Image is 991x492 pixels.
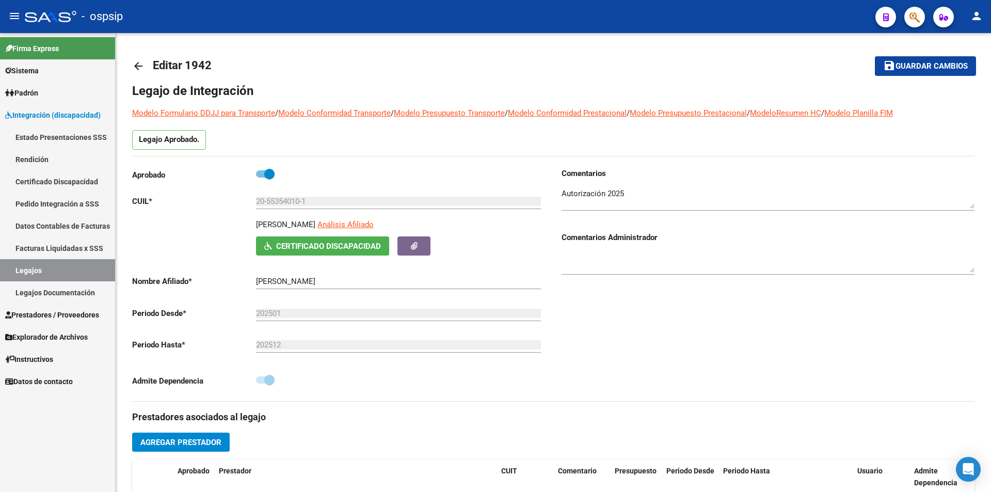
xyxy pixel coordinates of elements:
[8,10,21,22] mat-icon: menu
[5,109,101,121] span: Integración (discapacidad)
[394,108,505,118] a: Modelo Presupuesto Transporte
[276,242,381,251] span: Certificado Discapacidad
[5,65,39,76] span: Sistema
[132,433,230,452] button: Agregar Prestador
[132,83,974,99] h1: Legajo de Integración
[5,376,73,387] span: Datos de contacto
[5,309,99,321] span: Prestadores / Proveedores
[630,108,747,118] a: Modelo Presupuesto Prestacional
[970,10,983,22] mat-icon: person
[132,108,275,118] a: Modelo Formulario DDJJ para Transporte
[5,87,38,99] span: Padrón
[666,467,714,475] span: Periodo Desde
[132,276,256,287] p: Nombre Afiliado
[82,5,123,28] span: - ospsip
[256,219,315,230] p: [PERSON_NAME]
[132,169,256,181] p: Aprobado
[914,467,957,487] span: Admite Dependencia
[132,410,974,424] h3: Prestadores asociados al legajo
[750,108,821,118] a: ModeloResumen HC
[723,467,770,475] span: Periodo Hasta
[875,56,976,75] button: Guardar cambios
[883,59,896,72] mat-icon: save
[5,331,88,343] span: Explorador de Archivos
[132,308,256,319] p: Periodo Desde
[132,375,256,387] p: Admite Dependencia
[615,467,657,475] span: Presupuesto
[256,236,389,256] button: Certificado Discapacidad
[317,220,374,229] span: Análisis Afiliado
[824,108,893,118] a: Modelo Planilla FIM
[562,232,974,243] h3: Comentarios Administrador
[132,60,145,72] mat-icon: arrow_back
[132,130,206,150] p: Legajo Aprobado.
[508,108,627,118] a: Modelo Conformidad Prestacional
[278,108,391,118] a: Modelo Conformidad Transporte
[132,196,256,207] p: CUIL
[178,467,210,475] span: Aprobado
[153,59,212,72] span: Editar 1942
[140,438,221,447] span: Agregar Prestador
[857,467,883,475] span: Usuario
[956,457,981,482] div: Open Intercom Messenger
[501,467,517,475] span: CUIT
[896,62,968,71] span: Guardar cambios
[558,467,597,475] span: Comentario
[132,339,256,351] p: Periodo Hasta
[5,43,59,54] span: Firma Express
[562,168,974,179] h3: Comentarios
[219,467,251,475] span: Prestador
[5,354,53,365] span: Instructivos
